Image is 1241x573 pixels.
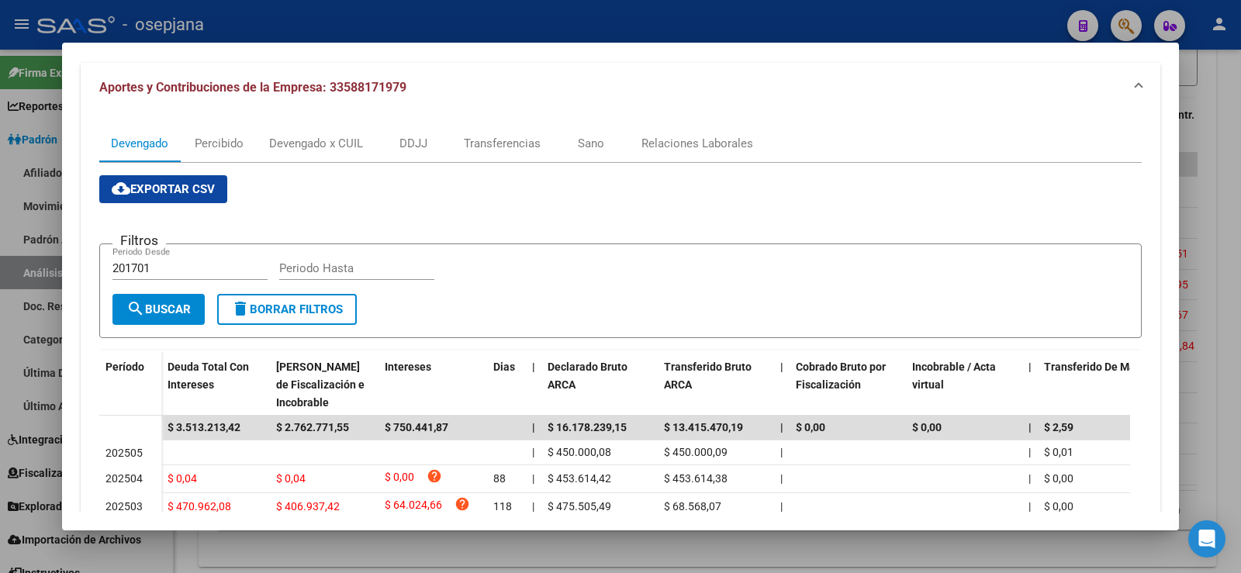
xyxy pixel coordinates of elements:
span: | [780,500,783,513]
span: Período [105,361,144,373]
span: | [532,361,535,373]
span: $ 0,00 [1044,472,1073,485]
span: $ 750.441,87 [385,421,448,433]
span: Aportes y Contribuciones de la Empresa: 33588171979 [99,80,406,95]
mat-icon: search [126,299,145,318]
span: $ 453.614,38 [664,472,728,485]
datatable-header-cell: Transferido Bruto ARCA [658,350,774,419]
span: | [532,421,535,433]
span: $ 450.000,08 [548,446,611,458]
span: $ 0,00 [796,421,825,433]
span: | [532,446,534,458]
span: Dias [493,361,515,373]
span: $ 0,01 [1044,446,1073,458]
span: | [532,472,534,485]
datatable-header-cell: Deuda Bruta Neto de Fiscalización e Incobrable [270,350,379,419]
span: $ 0,04 [168,472,197,485]
span: $ 3.513.213,42 [168,421,240,433]
span: Transferido Bruto ARCA [664,361,752,391]
datatable-header-cell: Dias [487,350,526,419]
div: Devengado x CUIL [269,135,363,152]
span: | [780,361,783,373]
span: Intereses [385,361,431,373]
datatable-header-cell: Cobrado Bruto por Fiscalización [790,350,906,419]
div: Relaciones Laborales [641,135,753,152]
span: $ 2,59 [1044,421,1073,433]
span: $ 0,04 [276,472,306,485]
div: DDJJ [399,135,427,152]
span: | [1028,500,1031,513]
div: Sano [578,135,604,152]
span: $ 0,00 [385,468,414,489]
datatable-header-cell: Declarado Bruto ARCA [541,350,658,419]
span: 88 [493,472,506,485]
span: | [1028,361,1032,373]
span: $ 16.178.239,15 [548,421,627,433]
span: $ 450.000,09 [664,446,728,458]
datatable-header-cell: | [526,350,541,419]
span: $ 0,00 [912,421,942,433]
span: Declarado Bruto ARCA [548,361,627,391]
span: [PERSON_NAME] de Fiscalización e Incobrable [276,361,365,409]
span: 118 [493,500,512,513]
div: Percibido [195,135,244,152]
span: Transferido De Más [1044,361,1141,373]
span: $ 0,00 [1044,500,1073,513]
span: $ 68.568,07 [664,500,721,513]
span: | [780,421,783,433]
datatable-header-cell: Período [99,350,161,416]
span: Buscar [126,302,191,316]
span: $ 13.415.470,19 [664,421,743,433]
span: | [780,446,783,458]
span: $ 470.962,08 [168,500,231,513]
datatable-header-cell: Transferido De Más [1038,350,1154,419]
span: $ 2.762.771,55 [276,421,349,433]
span: $ 406.937,42 [276,500,340,513]
button: Borrar Filtros [217,294,357,325]
mat-expansion-panel-header: Aportes y Contribuciones de la Empresa: 33588171979 [81,63,1160,112]
i: help [455,496,470,512]
i: help [427,468,442,484]
span: | [532,500,534,513]
span: Borrar Filtros [231,302,343,316]
span: | [1028,472,1031,485]
button: Exportar CSV [99,175,227,203]
span: | [780,472,783,485]
button: Buscar [112,294,205,325]
datatable-header-cell: | [774,350,790,419]
div: Open Intercom Messenger [1188,520,1225,557]
span: $ 64.024,66 [385,496,442,517]
datatable-header-cell: Deuda Total Con Intereses [161,350,270,419]
span: Exportar CSV [112,182,215,196]
datatable-header-cell: Incobrable / Acta virtual [906,350,1022,419]
span: | [1028,421,1032,433]
span: Deuda Total Con Intereses [168,361,249,391]
span: 202503 [105,500,143,513]
span: 202505 [105,447,143,459]
span: Cobrado Bruto por Fiscalización [796,361,886,391]
mat-icon: delete [231,299,250,318]
datatable-header-cell: Intereses [379,350,487,419]
mat-icon: cloud_download [112,179,130,198]
span: $ 453.614,42 [548,472,611,485]
div: Transferencias [464,135,541,152]
span: Incobrable / Acta virtual [912,361,996,391]
span: | [1028,446,1031,458]
h3: Filtros [112,232,166,249]
datatable-header-cell: | [1022,350,1038,419]
span: 202504 [105,472,143,485]
div: Devengado [111,135,168,152]
span: $ 475.505,49 [548,500,611,513]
